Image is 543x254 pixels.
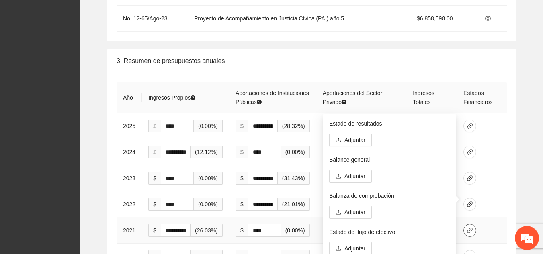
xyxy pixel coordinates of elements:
div: Conversaciones [42,41,135,51]
p: Estado de flujo de efectivo [329,228,450,236]
span: $ [236,120,248,132]
span: question-circle [342,100,346,104]
span: upload [336,137,341,144]
span: link [464,227,476,234]
p: Estado de resultados [329,119,450,128]
span: $ [236,198,248,211]
td: 2021 [117,217,142,244]
span: Adjuntar [344,208,365,217]
th: Año [117,82,142,113]
div: Chatear ahora [43,187,114,203]
span: uploadAdjuntar [329,209,372,215]
div: Minimizar ventana de chat en vivo [132,4,151,23]
span: link [464,149,476,155]
span: uploadAdjuntar [329,173,372,179]
button: uploadAdjuntar [329,134,372,146]
th: Ingresos Totales [406,82,457,113]
span: question-circle [191,95,195,100]
span: (21.01%) [278,198,310,211]
span: Adjuntar [344,244,365,253]
button: uploadAdjuntar [329,206,372,219]
td: No. 12-65/Ago-23 [117,6,188,32]
span: (26.03%) [191,224,223,237]
span: upload [336,209,341,216]
button: link [463,172,476,185]
span: uploadAdjuntar [329,137,372,143]
span: link [464,123,476,129]
span: (28.32%) [278,120,310,132]
span: Adjuntar [344,136,365,144]
span: (0.00%) [281,146,310,158]
span: link [464,175,476,181]
td: 2025 [117,113,142,139]
button: eye [482,12,494,25]
span: No hay ninguna conversación en curso [20,94,137,175]
button: link [463,120,476,132]
span: link [464,201,476,207]
span: (31.43%) [278,172,310,185]
span: $ [148,198,161,211]
td: 2024 [117,139,142,165]
button: link [463,198,476,211]
td: $4,633,652.45 [406,113,457,139]
span: (0.00%) [194,172,223,185]
p: Balanza de comprobación [329,191,450,200]
span: Ingresos Propios [148,94,195,101]
span: (0.00%) [194,198,223,211]
span: question-circle [257,100,262,104]
span: $ [148,172,161,185]
span: Adjuntar [344,172,365,181]
p: Balance general [329,155,450,164]
span: (0.00%) [281,224,310,237]
span: upload [336,173,341,180]
span: eye [482,15,494,22]
span: $ [236,146,248,158]
td: Proyecto de Acompañamiento en Justicia Cívica (PAI) año 5 [188,6,410,32]
span: (12.12%) [191,146,223,158]
button: link [463,146,476,158]
button: link [463,224,476,237]
div: 3. Resumen de presupuestos anuales [117,49,507,72]
button: uploadAdjuntar [329,170,372,183]
span: (0.00%) [194,120,223,132]
span: $ [148,120,161,132]
span: $ [148,224,161,237]
span: $ [148,146,161,158]
td: $6,858,598.00 [410,6,475,32]
span: $ [236,224,248,237]
th: Estados Financieros [457,82,507,113]
span: uploadAdjuntar [329,245,372,252]
span: Aportaciones de Instituciones Públicas [236,90,309,105]
td: 2023 [117,165,142,191]
td: 2022 [117,191,142,217]
span: $ [236,172,248,185]
span: upload [336,246,341,252]
span: Aportaciones del Sector Privado [323,90,383,105]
